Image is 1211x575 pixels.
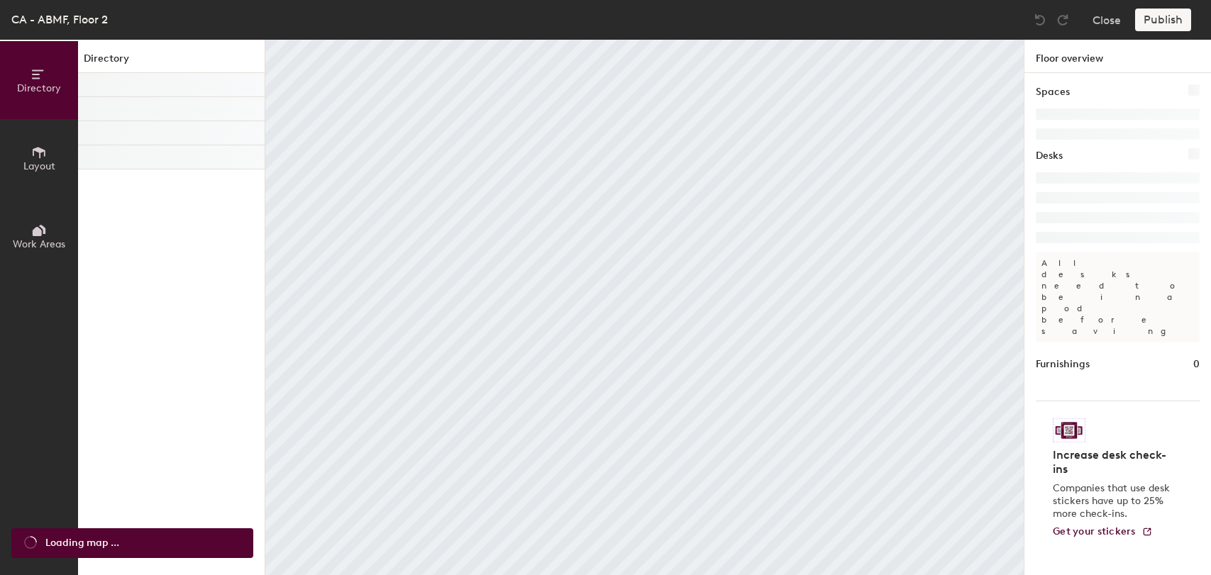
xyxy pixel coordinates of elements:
p: Companies that use desk stickers have up to 25% more check-ins. [1053,482,1174,520]
img: Undo [1033,13,1047,27]
div: CA - ABMF, Floor 2 [11,11,108,28]
h1: 0 [1193,357,1200,372]
canvas: Map [265,40,1024,575]
p: All desks need to be in a pod before saving [1036,252,1200,342]
span: Work Areas [13,238,65,250]
img: Redo [1056,13,1070,27]
h1: Furnishings [1036,357,1090,372]
span: Get your stickers [1053,525,1136,537]
span: Loading map ... [45,535,119,551]
h1: Spaces [1036,84,1070,100]
button: Close [1093,9,1121,31]
h1: Desks [1036,148,1063,164]
span: Layout [23,160,55,172]
h1: Directory [78,51,265,73]
span: Directory [17,82,61,94]
a: Get your stickers [1053,526,1153,538]
h4: Increase desk check-ins [1053,448,1174,476]
h1: Floor overview [1024,40,1211,73]
img: Sticker logo [1053,418,1085,442]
